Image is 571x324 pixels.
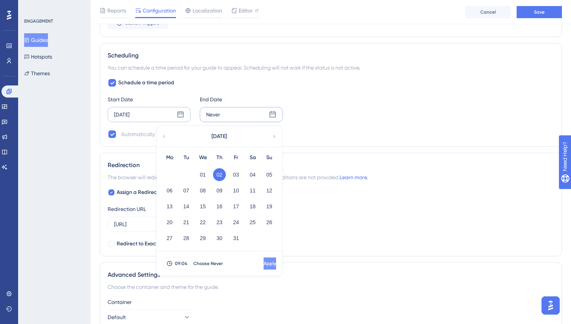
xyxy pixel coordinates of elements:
[244,153,261,162] div: Sa
[108,298,554,307] div: Container
[163,184,176,197] button: 06
[108,270,554,279] div: Advanced Settings
[108,282,554,291] div: Choose the container and theme for the guide.
[211,132,227,141] span: [DATE]
[534,9,545,15] span: Save
[213,232,226,245] button: 30
[263,200,276,213] button: 19
[193,260,223,267] span: Choose Never
[206,110,220,119] div: Never
[211,153,228,162] div: Th
[196,184,209,197] button: 08
[228,153,244,162] div: Fr
[264,260,276,267] span: Apply
[114,110,130,119] div: [DATE]
[181,129,257,144] button: [DATE]
[163,257,191,270] button: 09:04
[180,232,193,245] button: 28
[18,2,47,11] span: Need Help?
[200,95,283,104] div: End Date
[230,200,242,213] button: 17
[480,9,496,15] span: Cancel
[24,33,48,47] button: Guides
[163,232,176,245] button: 27
[340,174,368,180] a: Learn more.
[180,216,193,229] button: 21
[143,6,176,15] span: Configuration
[175,260,187,267] span: 09:04
[263,168,276,181] button: 05
[213,168,226,181] button: 02
[163,216,176,229] button: 20
[108,63,554,72] div: You can schedule a time period for your guide to appear. Scheduling will not work if the status i...
[465,6,511,18] button: Cancel
[246,184,259,197] button: 11
[230,168,242,181] button: 03
[191,257,225,270] button: Choose Never
[114,220,236,228] input: https://www.example.com/
[108,95,191,104] div: Start Date
[117,188,176,197] span: Assign a Redirection URL
[196,168,209,181] button: 01
[230,216,242,229] button: 24
[239,6,253,15] span: Editor
[213,184,226,197] button: 09
[230,232,242,245] button: 31
[108,205,146,214] div: Redirection URL
[108,173,368,182] span: The browser will redirect to the “Redirection URL” when the Targeting Conditions are not provided.
[263,216,276,229] button: 26
[261,153,278,162] div: Su
[213,200,226,213] button: 16
[193,6,222,15] span: Localization
[180,200,193,213] button: 14
[246,200,259,213] button: 18
[246,216,259,229] button: 25
[24,50,52,64] button: Hotspots
[24,18,53,24] div: ENGAGEMENT
[196,200,209,213] button: 15
[117,239,168,248] span: Redirect to Exact URL
[108,313,126,322] span: Default
[194,153,211,162] div: We
[264,257,276,270] button: Apply
[539,294,562,317] iframe: UserGuiding AI Assistant Launcher
[213,216,226,229] button: 23
[517,6,562,18] button: Save
[246,168,259,181] button: 04
[24,67,50,80] button: Themes
[180,184,193,197] button: 07
[107,6,126,15] span: Reports
[178,153,194,162] div: Tu
[196,232,209,245] button: 29
[108,51,554,60] div: Scheduling
[163,200,176,213] button: 13
[108,161,554,170] div: Redirection
[161,153,178,162] div: Mo
[196,216,209,229] button: 22
[118,78,174,87] span: Schedule a time period
[263,184,276,197] button: 12
[230,184,242,197] button: 10
[121,130,277,139] div: Automatically set as “Inactive” when the scheduled period is over.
